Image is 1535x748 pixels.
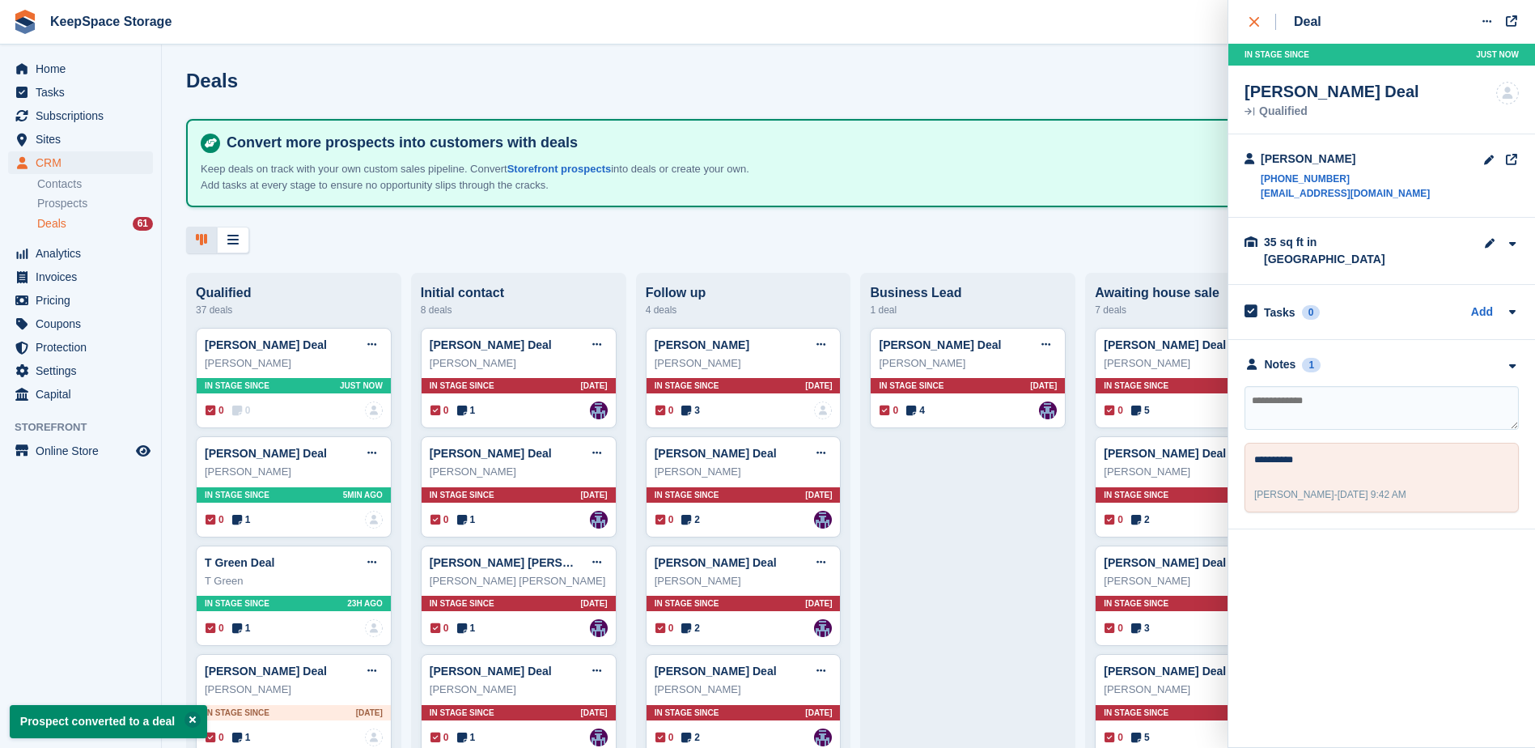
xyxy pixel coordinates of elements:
[870,300,1066,320] div: 1 deal
[36,359,133,382] span: Settings
[134,441,153,461] a: Preview store
[590,511,608,529] a: Charlotte Jobling
[681,730,700,745] span: 2
[1302,358,1321,372] div: 1
[36,336,133,359] span: Protection
[37,215,153,232] a: Deals 61
[8,81,153,104] a: menu
[205,380,269,392] span: In stage since
[581,597,608,610] span: [DATE]
[1131,621,1150,635] span: 3
[814,402,832,419] img: deal-assignee-blank
[8,383,153,406] a: menu
[1471,304,1493,322] a: Add
[430,464,608,480] div: [PERSON_NAME]
[340,380,383,392] span: Just now
[1265,356,1296,373] div: Notes
[186,70,238,91] h1: Deals
[8,128,153,151] a: menu
[15,419,161,436] span: Storefront
[814,511,832,529] img: Charlotte Jobling
[430,355,608,372] div: [PERSON_NAME]
[1264,305,1295,320] h2: Tasks
[232,403,251,418] span: 0
[681,403,700,418] span: 3
[196,300,392,320] div: 37 deals
[8,336,153,359] a: menu
[655,380,719,392] span: In stage since
[1105,512,1123,527] span: 0
[1104,380,1168,392] span: In stage since
[36,383,133,406] span: Capital
[37,195,153,212] a: Prospects
[1496,82,1519,104] img: deal-assignee-blank
[655,403,674,418] span: 0
[590,729,608,746] a: Charlotte Jobling
[655,338,749,351] a: [PERSON_NAME]
[655,665,777,678] a: [PERSON_NAME] Deal
[205,355,383,372] div: [PERSON_NAME]
[8,151,153,174] a: menu
[430,707,494,719] span: In stage since
[457,621,476,635] span: 1
[1261,151,1430,168] div: [PERSON_NAME]
[36,266,133,288] span: Invoices
[8,440,153,462] a: menu
[805,597,832,610] span: [DATE]
[36,440,133,462] span: Online Store
[655,447,777,460] a: [PERSON_NAME] Deal
[232,730,251,745] span: 1
[430,682,608,698] div: [PERSON_NAME]
[430,489,494,501] span: In stage since
[206,403,224,418] span: 0
[1104,573,1282,589] div: [PERSON_NAME]
[8,266,153,288] a: menu
[365,619,383,637] a: deal-assignee-blank
[205,447,327,460] a: [PERSON_NAME] Deal
[206,621,224,635] span: 0
[814,729,832,746] img: Charlotte Jobling
[365,402,383,419] img: deal-assignee-blank
[1105,621,1123,635] span: 0
[365,511,383,529] a: deal-assignee-blank
[205,665,327,678] a: [PERSON_NAME] Deal
[205,707,269,719] span: In stage since
[1104,665,1226,678] a: [PERSON_NAME] Deal
[8,242,153,265] a: menu
[581,380,608,392] span: [DATE]
[8,104,153,127] a: menu
[655,573,833,589] div: [PERSON_NAME]
[870,286,1066,300] div: Business Lead
[430,573,608,589] div: [PERSON_NAME] [PERSON_NAME]
[805,489,832,501] span: [DATE]
[646,286,842,300] div: Follow up
[1104,464,1282,480] div: [PERSON_NAME]
[1245,49,1309,61] span: In stage since
[655,682,833,698] div: [PERSON_NAME]
[1039,402,1057,419] a: Charlotte Jobling
[457,512,476,527] span: 1
[8,359,153,382] a: menu
[1030,380,1057,392] span: [DATE]
[36,81,133,104] span: Tasks
[8,312,153,335] a: menu
[206,730,224,745] span: 0
[36,242,133,265] span: Analytics
[37,216,66,232] span: Deals
[590,619,608,637] img: Charlotte Jobling
[205,573,383,589] div: T Green
[457,730,476,745] span: 1
[44,8,178,35] a: KeepSpace Storage
[879,338,1001,351] a: [PERSON_NAME] Deal
[343,489,383,501] span: 5MIN AGO
[430,730,449,745] span: 0
[430,665,552,678] a: [PERSON_NAME] Deal
[1261,172,1430,186] a: [PHONE_NUMBER]
[1104,556,1226,569] a: [PERSON_NAME] Deal
[1245,82,1419,101] div: [PERSON_NAME] Deal
[880,403,898,418] span: 0
[205,338,327,351] a: [PERSON_NAME] Deal
[201,161,767,193] p: Keep deals on track with your own custom sales pipeline. Convert into deals or create your own. A...
[1105,403,1123,418] span: 0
